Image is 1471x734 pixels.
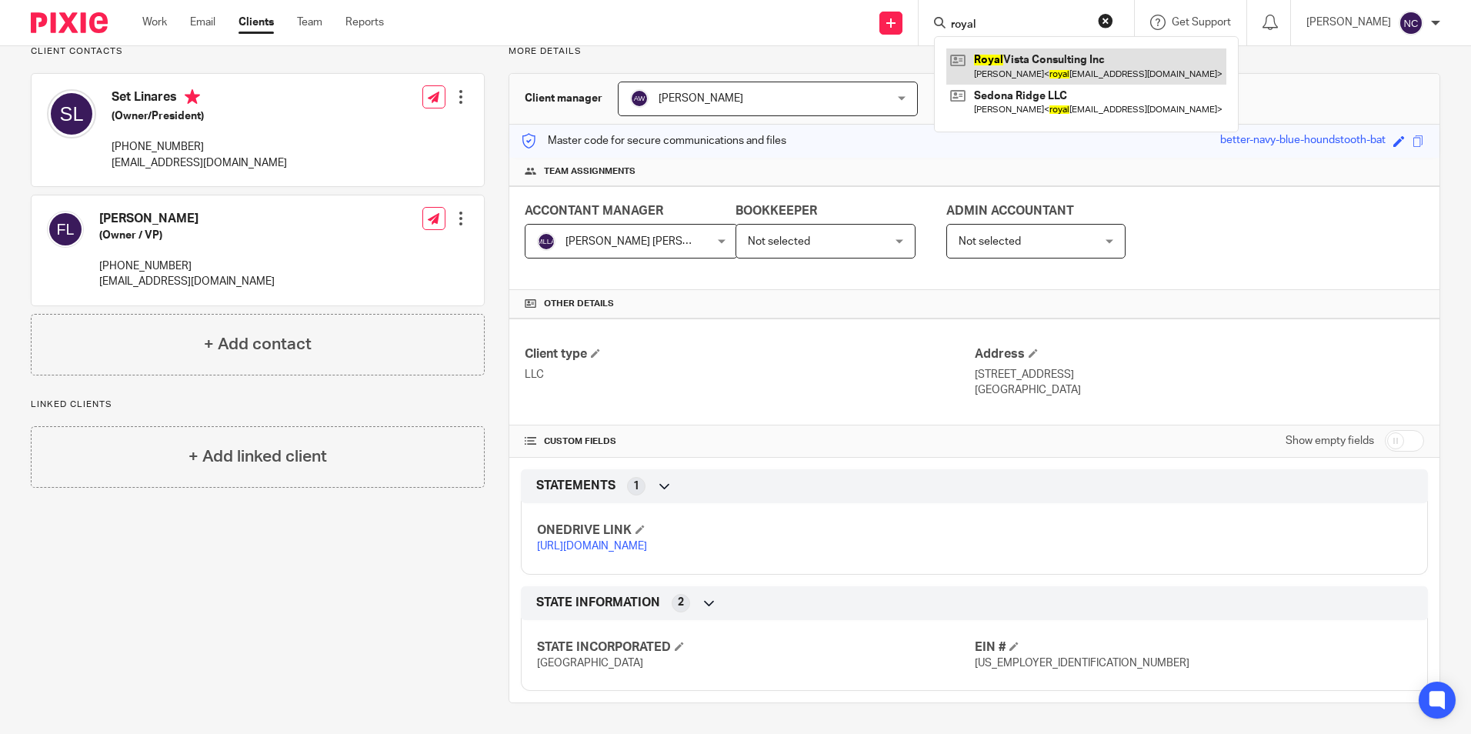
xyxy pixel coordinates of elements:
span: ADMIN ACCOUNTANT [946,205,1074,217]
h4: Client type [525,346,974,362]
a: Reports [345,15,384,30]
span: [PERSON_NAME] [659,93,743,104]
i: Primary [185,89,200,105]
h4: + Add linked client [188,445,327,469]
span: Not selected [748,236,810,247]
a: Email [190,15,215,30]
p: [EMAIL_ADDRESS][DOMAIN_NAME] [99,274,275,289]
h4: CUSTOM FIELDS [525,435,974,448]
p: [GEOGRAPHIC_DATA] [975,382,1424,398]
p: [PHONE_NUMBER] [112,139,287,155]
a: Work [142,15,167,30]
span: 2 [678,595,684,610]
img: svg%3E [630,89,649,108]
h4: Address [975,346,1424,362]
h4: STATE INCORPORATED [537,639,974,656]
span: BOOKKEEPER [735,205,817,217]
p: [EMAIL_ADDRESS][DOMAIN_NAME] [112,155,287,171]
p: Master code for secure communications and files [521,133,786,148]
input: Search [949,18,1088,32]
span: [GEOGRAPHIC_DATA] [537,658,643,669]
span: STATEMENTS [536,478,615,494]
a: Clients [238,15,274,30]
p: [STREET_ADDRESS] [975,367,1424,382]
span: Other details [544,298,614,310]
a: [URL][DOMAIN_NAME] [537,541,647,552]
img: svg%3E [1399,11,1423,35]
span: STATE INFORMATION [536,595,660,611]
span: 1 [633,479,639,494]
div: better-navy-blue-houndstooth-bat [1220,132,1386,150]
p: Linked clients [31,399,485,411]
h5: (Owner / VP) [99,228,275,243]
span: [US_EMPLOYER_IDENTIFICATION_NUMBER] [975,658,1189,669]
label: Show empty fields [1286,433,1374,449]
h4: EIN # [975,639,1412,656]
h5: (Owner/President) [112,108,287,124]
h3: Client manager [525,91,602,106]
img: svg%3E [537,232,555,251]
span: Not selected [959,236,1021,247]
p: [PHONE_NUMBER] [99,259,275,274]
h4: [PERSON_NAME] [99,211,275,227]
span: [PERSON_NAME] [PERSON_NAME] [565,236,737,247]
span: Get Support [1172,17,1231,28]
p: Client contacts [31,45,485,58]
img: Pixie [31,12,108,33]
button: Clear [1098,13,1113,28]
img: svg%3E [47,89,96,138]
h4: ONEDRIVE LINK [537,522,974,539]
p: More details [509,45,1440,58]
img: svg%3E [47,211,84,248]
p: LLC [525,367,974,382]
h4: + Add contact [204,332,312,356]
span: Team assignments [544,165,635,178]
p: [PERSON_NAME] [1306,15,1391,30]
span: ACCONTANT MANAGER [525,205,663,217]
h4: Set Linares [112,89,287,108]
a: Team [297,15,322,30]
